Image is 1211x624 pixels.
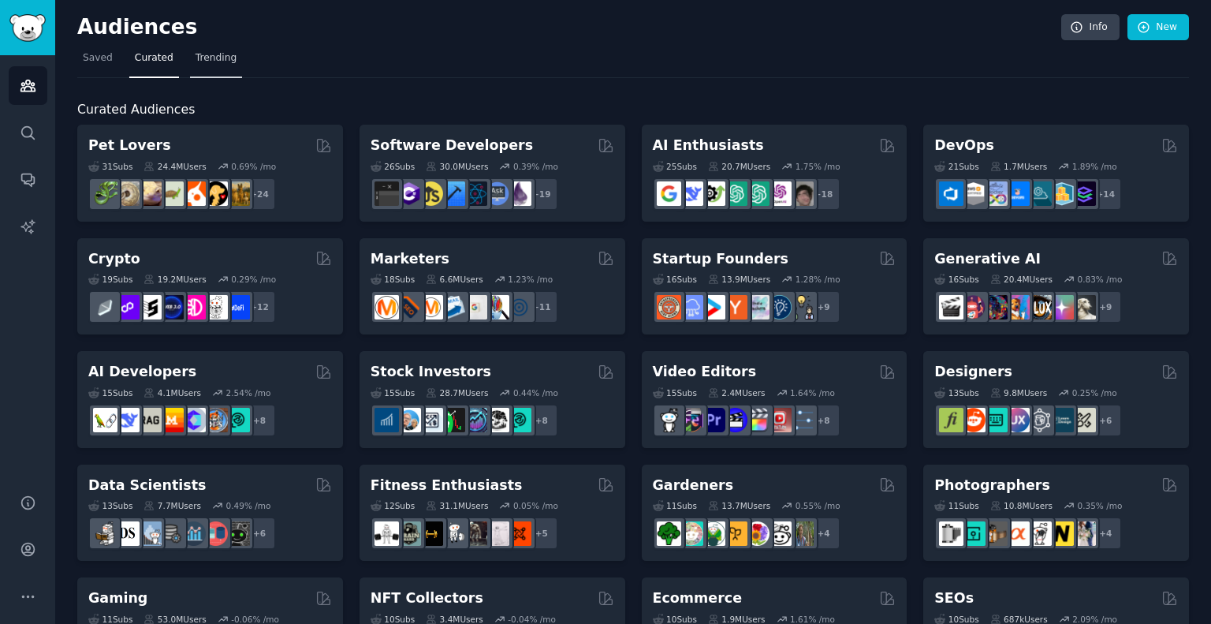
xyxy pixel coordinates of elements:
[708,161,770,172] div: 20.7M Users
[513,387,558,398] div: 0.44 % /mo
[507,408,531,432] img: technicalanalysis
[653,500,697,511] div: 11 Sub s
[939,181,963,206] img: azuredevops
[934,362,1012,382] h2: Designers
[203,408,228,432] img: llmops
[88,500,132,511] div: 13 Sub s
[88,476,206,495] h2: Data Scientists
[1027,295,1052,319] img: FluxAI
[181,408,206,432] img: OpenSourceAI
[723,295,747,319] img: ycombinator
[88,362,196,382] h2: AI Developers
[143,500,201,511] div: 7.7M Users
[137,295,162,319] img: ethstaker
[88,161,132,172] div: 31 Sub s
[939,295,963,319] img: aivideo
[225,521,250,546] img: data
[441,408,465,432] img: Trading
[1089,517,1122,550] div: + 4
[137,181,162,206] img: leopardgeckos
[371,500,415,511] div: 12 Sub s
[961,521,986,546] img: streetphotography
[767,521,792,546] img: UrbanGardening
[1071,521,1096,546] img: WeddingPhotography
[701,181,725,206] img: AItoolsCatalog
[745,521,769,546] img: flowers
[93,408,117,432] img: LangChain
[653,161,697,172] div: 25 Sub s
[934,589,974,608] h2: SEOs
[796,274,840,285] div: 1.28 % /mo
[653,387,697,398] div: 15 Sub s
[441,181,465,206] img: iOSProgramming
[93,181,117,206] img: herpetology
[525,404,558,437] div: + 8
[485,408,509,432] img: swingtrading
[115,521,140,546] img: datascience
[790,387,835,398] div: 1.64 % /mo
[485,521,509,546] img: physicaltherapy
[1027,521,1052,546] img: canon
[807,404,840,437] div: + 8
[1005,181,1030,206] img: DevOpsLinks
[463,521,487,546] img: fitness30plus
[371,249,449,269] h2: Marketers
[397,521,421,546] img: GymMotivation
[143,387,201,398] div: 4.1M Users
[1005,295,1030,319] img: sdforall
[983,521,1008,546] img: AnalogCommunity
[426,274,483,285] div: 6.6M Users
[143,161,206,172] div: 24.4M Users
[225,408,250,432] img: AIDevelopersSociety
[983,295,1008,319] img: deepdream
[181,521,206,546] img: analytics
[463,408,487,432] img: StocksAndTrading
[88,274,132,285] div: 19 Sub s
[426,500,488,511] div: 31.1M Users
[983,408,1008,432] img: UI_Design
[934,249,1041,269] h2: Generative AI
[463,181,487,206] img: reactnative
[934,161,978,172] div: 21 Sub s
[196,51,237,65] span: Trending
[513,161,558,172] div: 0.39 % /mo
[129,46,179,78] a: Curated
[77,100,195,120] span: Curated Audiences
[1071,295,1096,319] img: DreamBooth
[441,295,465,319] img: Emailmarketing
[1071,408,1096,432] img: UX_Design
[374,408,399,432] img: dividends
[1049,521,1074,546] img: Nikon
[657,521,681,546] img: vegetablegardening
[463,295,487,319] img: googleads
[653,274,697,285] div: 16 Sub s
[143,274,206,285] div: 19.2M Users
[701,521,725,546] img: SavageGarden
[1071,181,1096,206] img: PlatformEngineers
[88,589,147,608] h2: Gaming
[159,408,184,432] img: MistralAI
[1049,295,1074,319] img: starryai
[961,408,986,432] img: logodesign
[653,476,734,495] h2: Gardeners
[115,408,140,432] img: DeepSeek
[961,181,986,206] img: AWS_Certified_Experts
[679,408,703,432] img: editors
[226,387,271,398] div: 2.54 % /mo
[525,517,558,550] div: + 5
[137,408,162,432] img: Rag
[1077,274,1122,285] div: 0.83 % /mo
[1005,408,1030,432] img: UXDesign
[1049,408,1074,432] img: learndesign
[203,521,228,546] img: datasets
[789,521,814,546] img: GardenersWorld
[939,408,963,432] img: typography
[653,249,788,269] h2: Startup Founders
[990,274,1053,285] div: 20.4M Users
[226,500,271,511] div: 0.49 % /mo
[225,295,250,319] img: defi_
[983,181,1008,206] img: Docker_DevOps
[789,408,814,432] img: postproduction
[1089,290,1122,323] div: + 9
[934,136,994,155] h2: DevOps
